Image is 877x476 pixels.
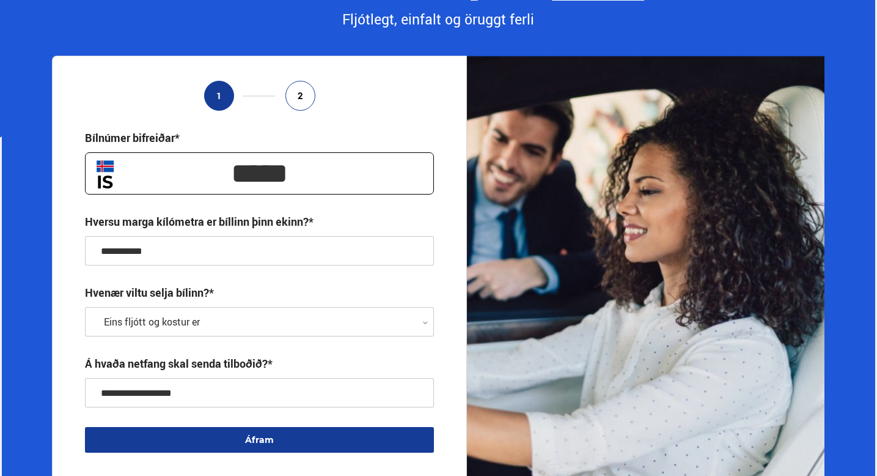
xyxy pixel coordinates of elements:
[85,285,214,300] label: Hvenær viltu selja bílinn?*
[52,9,824,30] div: Fljótlegt, einfalt og öruggt ferli
[85,130,180,145] div: Bílnúmer bifreiðar*
[216,91,222,101] span: 1
[85,427,434,453] button: Áfram
[85,214,314,229] div: Hversu marga kílómetra er bíllinn þinn ekinn?*
[10,5,46,42] button: Opna LiveChat spjallviðmót
[298,91,303,101] span: 2
[85,356,273,371] div: Á hvaða netfang skal senda tilboðið?*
